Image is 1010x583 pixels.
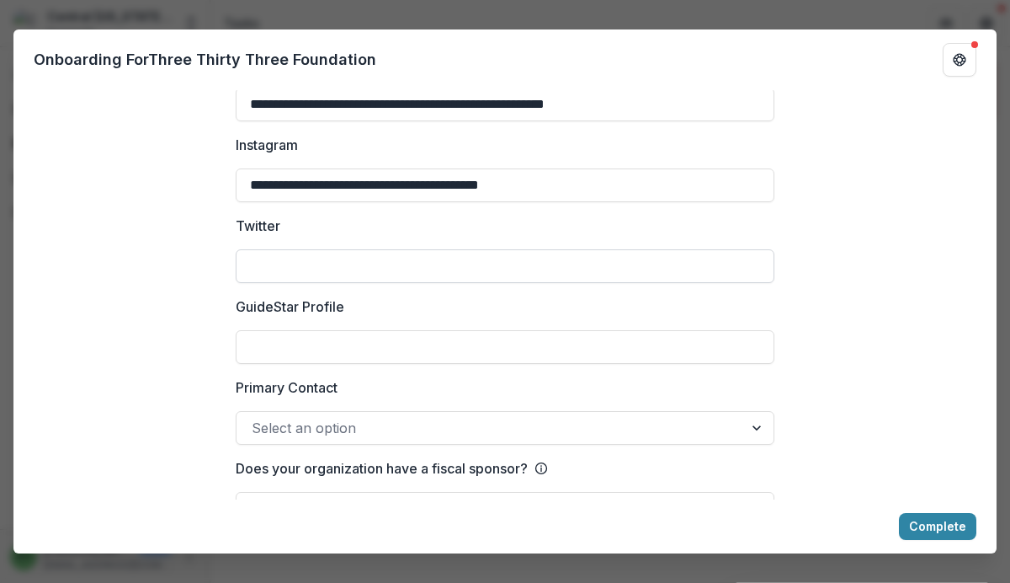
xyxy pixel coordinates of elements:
button: Get Help [943,43,976,77]
p: Instagram [236,135,298,155]
p: GuideStar Profile [236,297,344,317]
p: Primary Contact [236,377,338,398]
button: Complete [899,513,976,540]
p: Does your organization have a fiscal sponsor? [236,458,528,479]
p: Twitter [236,216,280,236]
p: Onboarding For Three Thirty Three Foundation [34,48,376,71]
